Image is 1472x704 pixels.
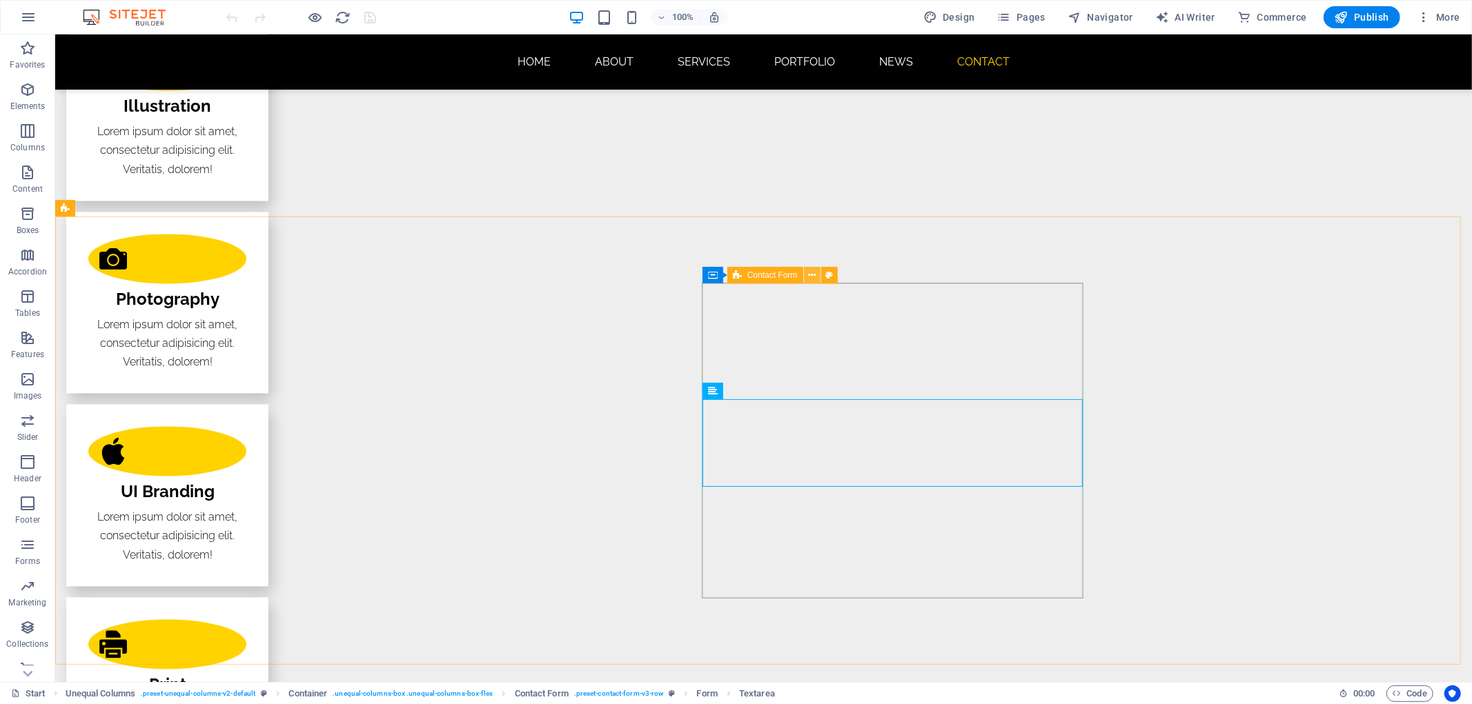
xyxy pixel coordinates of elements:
[1417,10,1460,24] span: More
[12,183,43,194] p: Content
[1237,10,1307,24] span: Commerce
[141,685,255,702] span: . preset-unequal-columns-v2-default
[1386,685,1433,702] button: Code
[10,59,45,70] p: Favorites
[574,685,664,702] span: . preset-contact-form-v3-row
[288,685,327,702] span: Click to select. Double-click to edit
[11,685,46,702] a: Click to cancel selection. Double-click to open Pages
[1062,6,1139,28] button: Navigator
[1324,6,1400,28] button: Publish
[335,10,351,26] i: Reload page
[1335,10,1389,24] span: Publish
[1393,685,1427,702] span: Code
[708,11,720,23] i: On resize automatically adjust zoom level to fit chosen device.
[10,142,45,153] p: Columns
[1232,6,1313,28] button: Commerce
[15,308,40,319] p: Tables
[651,9,700,26] button: 100%
[1353,685,1375,702] span: 00 00
[261,690,267,697] i: This element is a customizable preset
[1155,10,1215,24] span: AI Writer
[335,9,351,26] button: reload
[515,685,569,702] span: Click to select. Double-click to edit
[79,9,183,26] img: Editor Logo
[997,10,1046,24] span: Pages
[1411,6,1466,28] button: More
[14,473,41,484] p: Header
[17,225,39,236] p: Boxes
[992,6,1051,28] button: Pages
[918,6,981,28] button: Design
[672,9,694,26] h6: 100%
[1150,6,1221,28] button: AI Writer
[333,685,493,702] span: . unequal-columns-box .unequal-columns-box-flex
[669,690,675,697] i: This element is a customizable preset
[6,638,48,650] p: Collections
[15,556,40,567] p: Forms
[10,101,46,112] p: Elements
[1339,685,1375,702] h6: Session time
[307,9,324,26] button: Click here to leave preview mode and continue editing
[1444,685,1461,702] button: Usercentrics
[17,432,39,443] p: Slider
[8,597,46,608] p: Marketing
[15,514,40,525] p: Footer
[923,10,975,24] span: Design
[8,266,47,277] p: Accordion
[14,390,42,401] p: Images
[11,349,44,360] p: Features
[739,685,775,702] span: Click to select. Double-click to edit
[747,271,798,279] span: Contact Form
[697,685,718,702] span: Click to select. Double-click to edit
[66,685,775,702] nav: breadcrumb
[1068,10,1133,24] span: Navigator
[1363,688,1365,698] span: :
[66,685,135,702] span: Click to select. Double-click to edit
[918,6,981,28] div: Design (Ctrl+Alt+Y)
